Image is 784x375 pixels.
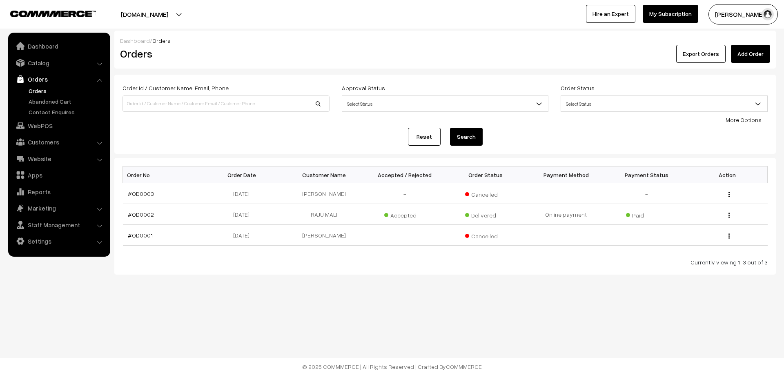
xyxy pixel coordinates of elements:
[10,72,107,87] a: Orders
[643,5,698,23] a: My Subscription
[446,363,482,370] a: COMMMERCE
[408,128,441,146] a: Reset
[342,97,548,111] span: Select Status
[762,8,774,20] img: user
[626,209,667,220] span: Paid
[728,213,730,218] img: Menu
[586,5,635,23] a: Hire an Expert
[342,95,549,112] span: Select Status
[561,95,768,112] span: Select Status
[10,118,107,133] a: WebPOS
[728,192,730,197] img: Menu
[128,211,154,218] a: #OD0002
[526,204,606,225] td: Online payment
[203,225,284,246] td: [DATE]
[92,4,197,24] button: [DOMAIN_NAME]
[10,184,107,199] a: Reports
[728,233,730,239] img: Menu
[10,135,107,149] a: Customers
[10,8,82,18] a: COMMMERCE
[365,183,445,204] td: -
[120,47,329,60] h2: Orders
[203,204,284,225] td: [DATE]
[526,166,606,183] th: Payment Method
[10,217,107,232] a: Staff Management
[365,225,445,246] td: -
[128,190,154,197] a: #OD0003
[561,84,595,92] label: Order Status
[10,151,107,166] a: Website
[203,166,284,183] th: Order Date
[445,166,526,183] th: Order Status
[152,37,171,44] span: Orders
[687,166,767,183] th: Action
[708,4,778,24] button: [PERSON_NAME]
[27,108,107,116] a: Contact Enquires
[606,183,687,204] td: -
[120,37,150,44] a: Dashboard
[284,225,364,246] td: [PERSON_NAME]
[10,168,107,182] a: Apps
[10,11,96,17] img: COMMMERCE
[284,183,364,204] td: [PERSON_NAME]
[27,97,107,106] a: Abandoned Cart
[10,201,107,215] a: Marketing
[10,55,107,70] a: Catalog
[203,183,284,204] td: [DATE]
[465,188,506,199] span: Cancelled
[120,36,770,45] div: /
[384,209,425,220] span: Accepted
[27,87,107,95] a: Orders
[465,209,506,220] span: Delivered
[122,95,330,112] input: Order Id / Customer Name / Customer Email / Customer Phone
[123,166,203,183] th: Order No
[450,128,483,146] button: Search
[122,84,229,92] label: Order Id / Customer Name, Email, Phone
[128,232,153,239] a: #OD0001
[606,166,687,183] th: Payment Status
[10,234,107,249] a: Settings
[606,225,687,246] td: -
[342,84,385,92] label: Approval Status
[284,166,364,183] th: Customer Name
[731,45,770,63] a: Add Order
[10,39,107,53] a: Dashboard
[726,116,762,123] a: More Options
[122,258,768,266] div: Currently viewing 1-3 out of 3
[561,97,767,111] span: Select Status
[676,45,726,63] button: Export Orders
[365,166,445,183] th: Accepted / Rejected
[284,204,364,225] td: RAJU MALI
[465,230,506,240] span: Cancelled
